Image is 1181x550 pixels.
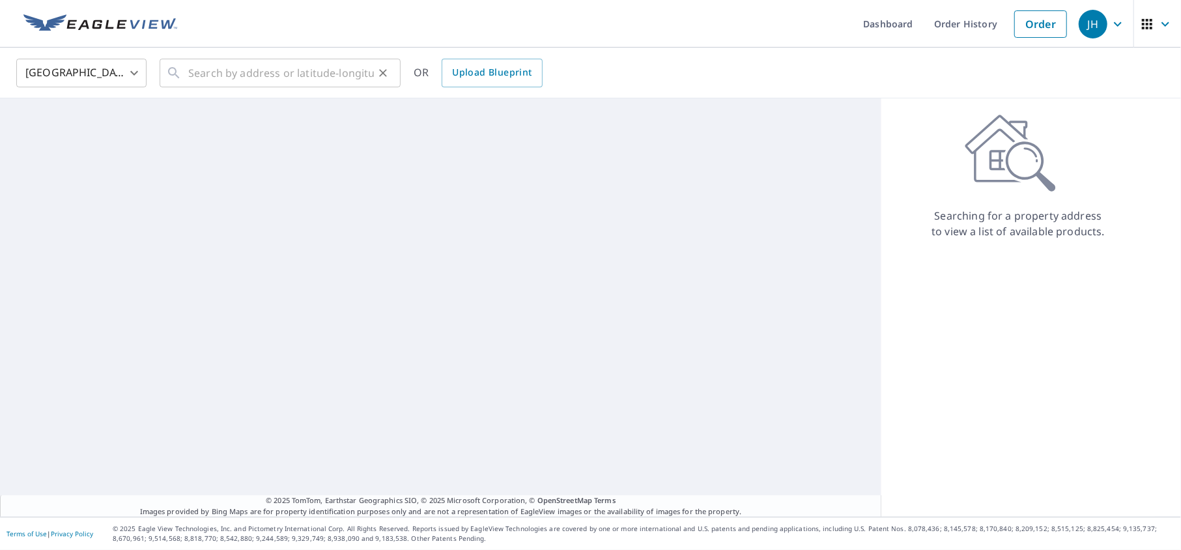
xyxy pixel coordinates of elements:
[442,59,542,87] a: Upload Blueprint
[16,55,147,91] div: [GEOGRAPHIC_DATA]
[7,529,47,538] a: Terms of Use
[188,55,374,91] input: Search by address or latitude-longitude
[594,495,616,505] a: Terms
[23,14,177,34] img: EV Logo
[1014,10,1067,38] a: Order
[266,495,616,506] span: © 2025 TomTom, Earthstar Geographics SIO, © 2025 Microsoft Corporation, ©
[1079,10,1107,38] div: JH
[113,524,1174,543] p: © 2025 Eagle View Technologies, Inc. and Pictometry International Corp. All Rights Reserved. Repo...
[374,64,392,82] button: Clear
[51,529,93,538] a: Privacy Policy
[7,530,93,538] p: |
[537,495,592,505] a: OpenStreetMap
[414,59,543,87] div: OR
[931,208,1105,239] p: Searching for a property address to view a list of available products.
[452,65,532,81] span: Upload Blueprint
